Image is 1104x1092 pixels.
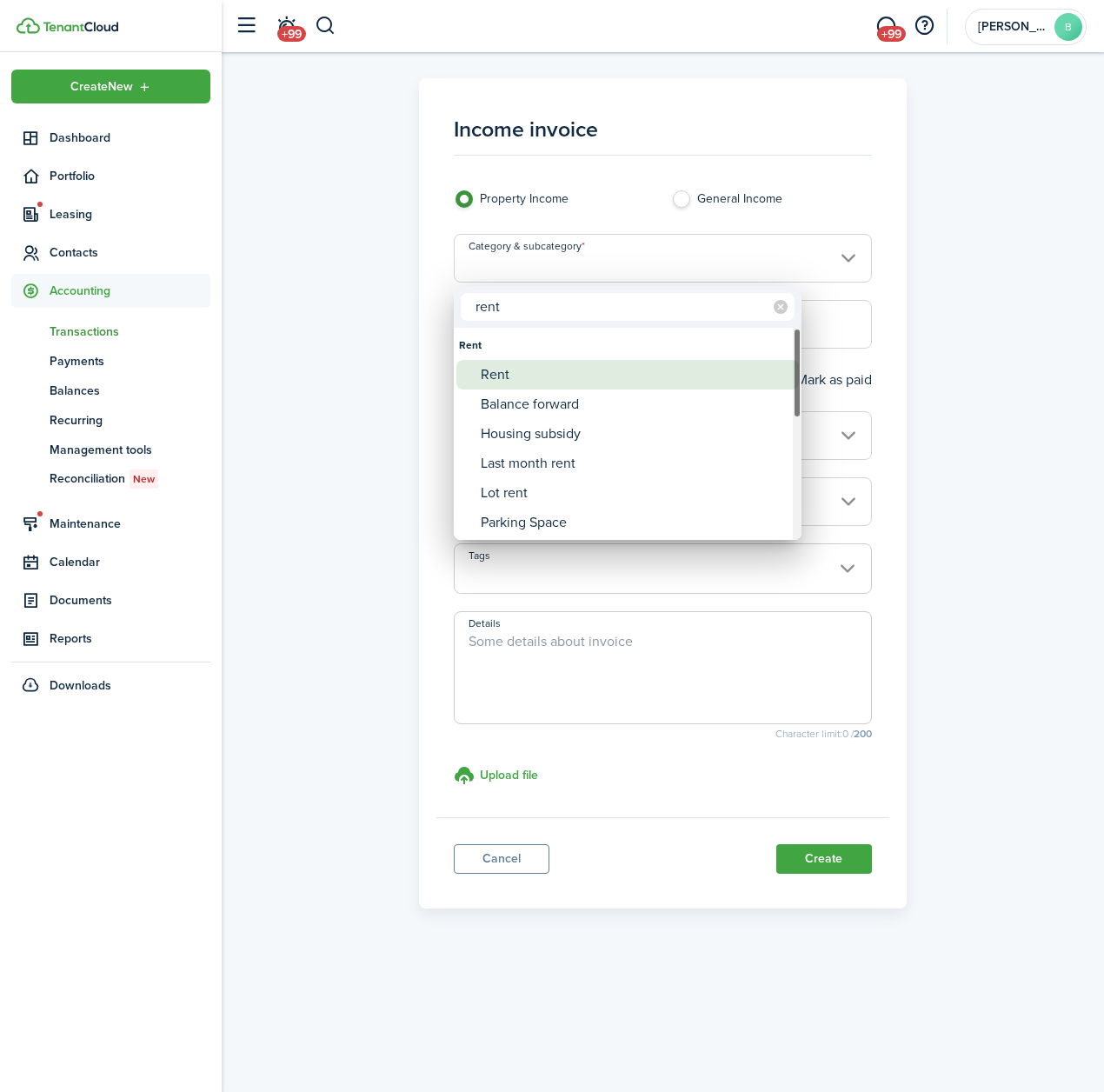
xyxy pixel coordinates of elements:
[481,360,788,390] div: Rent
[481,478,788,508] div: Lot rent
[481,390,788,419] div: Balance forward
[459,330,796,360] div: Rent
[454,328,801,540] mbsc-wheel: Category & subcategory
[461,293,795,321] input: Search
[481,508,788,537] div: Parking Space
[481,419,788,449] div: Housing subsidy
[481,449,788,478] div: Last month rent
